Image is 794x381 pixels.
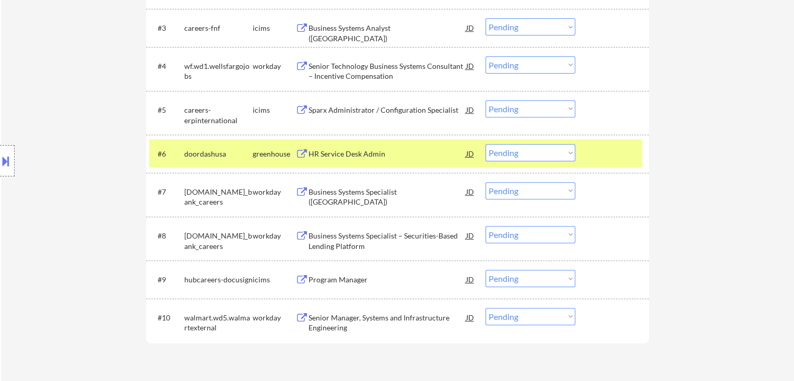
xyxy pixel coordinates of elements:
[184,149,253,159] div: doordashusa
[465,144,476,163] div: JD
[465,56,476,75] div: JD
[465,182,476,201] div: JD
[158,313,176,323] div: #10
[184,231,253,251] div: [DOMAIN_NAME]_bank_careers
[309,105,466,115] div: Sparx Administrator / Configuration Specialist
[158,61,176,72] div: #4
[184,275,253,285] div: hubcareers-docusign
[253,187,295,197] div: workday
[184,61,253,81] div: wf.wd1.wellsfargojobs
[253,313,295,323] div: workday
[253,231,295,241] div: workday
[309,149,466,159] div: HR Service Desk Admin
[465,100,476,119] div: JD
[184,313,253,333] div: walmart.wd5.walmartexternal
[158,275,176,285] div: #9
[309,231,466,251] div: Business Systems Specialist – Securities-Based Lending Platform
[465,226,476,245] div: JD
[309,275,466,285] div: Program Manager
[184,187,253,207] div: [DOMAIN_NAME]_bank_careers
[309,187,466,207] div: Business Systems Specialist ([GEOGRAPHIC_DATA])
[184,23,253,33] div: careers-fnf
[184,105,253,125] div: careers-erpinternational
[253,105,295,115] div: icims
[158,23,176,33] div: #3
[309,23,466,43] div: Business Systems Analyst ([GEOGRAPHIC_DATA])
[465,270,476,289] div: JD
[465,18,476,37] div: JD
[309,61,466,81] div: Senior Technology Business Systems Consultant – Incentive Compensation
[253,23,295,33] div: icims
[253,275,295,285] div: icims
[309,313,466,333] div: Senior Manager, Systems and Infrastructure Engineering
[465,308,476,327] div: JD
[253,61,295,72] div: workday
[253,149,295,159] div: greenhouse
